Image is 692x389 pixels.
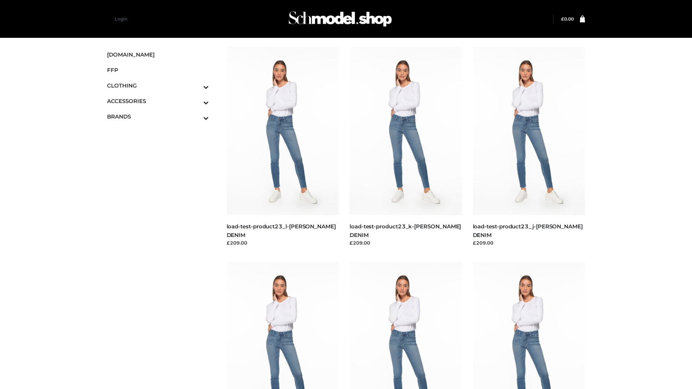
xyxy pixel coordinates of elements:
a: Login [115,16,127,22]
a: [DOMAIN_NAME] [107,47,209,62]
a: £0.00 [561,16,574,22]
bdi: 0.00 [561,16,574,22]
a: CLOTHINGToggle Submenu [107,78,209,93]
div: £209.00 [350,239,462,246]
span: BRANDS [107,112,209,121]
a: load-test-product23_j-[PERSON_NAME] DENIM [473,223,583,238]
span: CLOTHING [107,81,209,90]
div: £209.00 [227,239,339,246]
button: Toggle Submenu [183,109,209,124]
span: ACCESSORIES [107,97,209,105]
button: Toggle Submenu [183,78,209,93]
a: FFP [107,62,209,78]
img: Schmodel Admin 964 [286,5,394,33]
span: £ [561,16,564,22]
a: load-test-product23_l-[PERSON_NAME] DENIM [227,223,336,238]
a: load-test-product23_k-[PERSON_NAME] DENIM [350,223,461,238]
a: BRANDSToggle Submenu [107,109,209,124]
div: £209.00 [473,239,585,246]
span: FFP [107,66,209,74]
a: ACCESSORIESToggle Submenu [107,93,209,109]
span: [DOMAIN_NAME] [107,50,209,59]
button: Toggle Submenu [183,93,209,109]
